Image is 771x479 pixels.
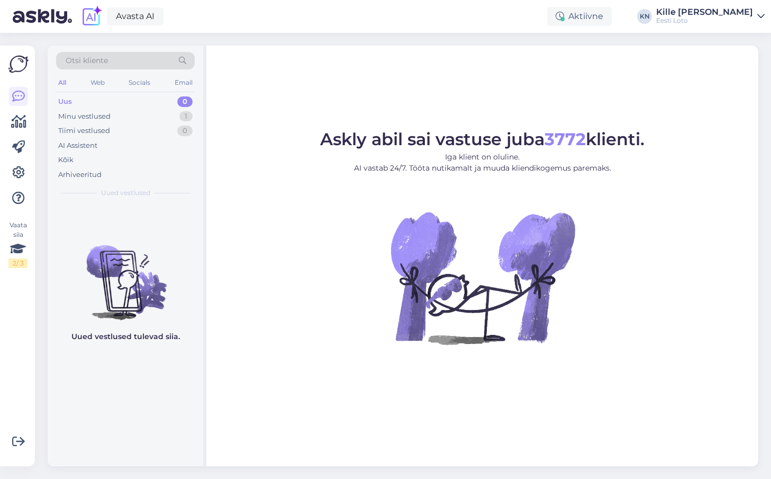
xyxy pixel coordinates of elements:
div: Aktiivne [547,7,612,26]
div: Vaata siia [8,220,28,268]
b: 3772 [545,129,586,149]
div: Socials [126,76,152,90]
div: All [56,76,68,90]
div: Tiimi vestlused [58,126,110,136]
div: 0 [177,96,193,107]
div: Arhiveeritud [58,170,102,180]
span: Askly abil sai vastuse juba klienti. [320,129,645,149]
span: Otsi kliente [66,55,108,66]
div: Minu vestlused [58,111,111,122]
div: Web [88,76,107,90]
div: 1 [179,111,193,122]
div: Uus [58,96,72,107]
div: 2 / 3 [8,259,28,268]
a: Kille [PERSON_NAME]Eesti Loto [656,8,765,25]
div: Kõik [58,155,74,165]
img: No Chat active [387,182,578,373]
a: Avasta AI [107,7,164,25]
div: KN [637,9,652,24]
div: Kille [PERSON_NAME] [656,8,753,16]
div: Eesti Loto [656,16,753,25]
span: Uued vestlused [101,188,150,198]
div: 0 [177,126,193,136]
img: Askly Logo [8,54,29,74]
img: No chats [48,226,203,322]
img: explore-ai [80,5,103,28]
p: Uued vestlused tulevad siia. [71,331,180,342]
div: Email [173,76,195,90]
div: AI Assistent [58,140,97,151]
p: Iga klient on oluline. AI vastab 24/7. Tööta nutikamalt ja muuda kliendikogemus paremaks. [320,152,645,174]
